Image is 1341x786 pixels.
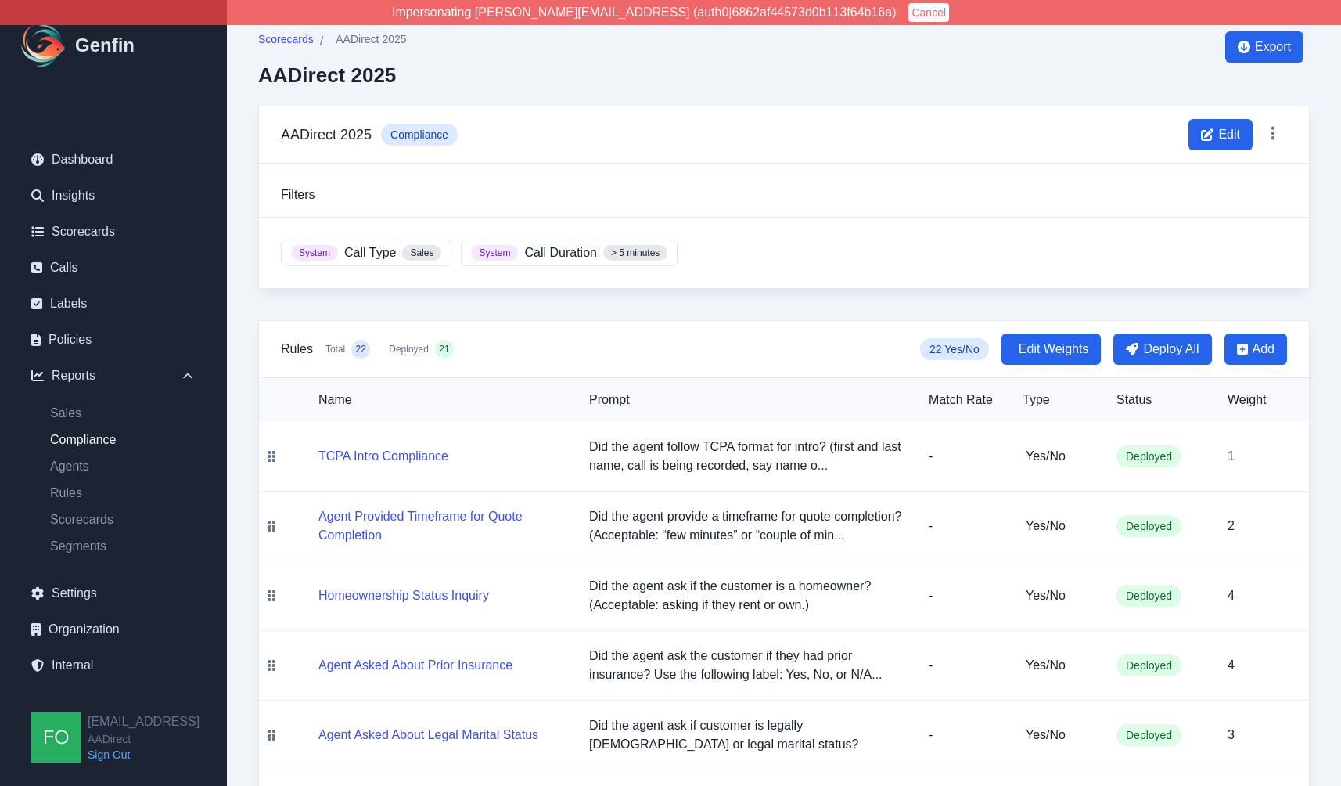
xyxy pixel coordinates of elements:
[19,650,208,681] a: Internal
[19,360,208,391] div: Reports
[281,186,1287,204] h3: Filters
[258,63,407,87] h2: AADirect 2025
[88,731,200,747] span: AADirect
[402,245,441,261] span: Sales
[1010,378,1104,422] th: Type
[929,726,998,745] p: -
[381,124,458,146] span: Compliance
[318,589,489,602] a: Homeownership Status Inquiry
[318,658,512,672] a: Agent Asked About Prior Insurance
[577,378,916,422] th: Prompt
[1224,334,1287,365] button: Add
[318,447,448,466] button: TCPA Intro Compliance
[19,180,208,211] a: Insights
[1228,589,1235,602] span: 4
[1218,125,1240,144] span: Edit
[1225,31,1303,63] button: Export
[1026,517,1091,535] h5: Yes/No
[318,728,538,741] a: Agent Asked About Legal Marital Status
[88,712,200,731] h2: [EMAIL_ADDRESS]
[1113,334,1211,365] button: Deploy All
[318,656,512,675] button: Agent Asked About Prior Insurance
[929,447,998,466] p: -
[19,216,208,247] a: Scorecards
[916,378,1010,422] th: Match Rate
[75,33,135,58] h1: Genfin
[471,245,518,261] span: System
[19,578,208,609] a: Settings
[38,537,208,556] a: Segments
[1215,378,1309,422] th: Weight
[356,343,366,355] span: 22
[929,586,998,605] p: -
[524,243,596,262] span: Call Duration
[589,647,904,684] p: Did the agent ask the customer if they had prior insurance? Use the following label: Yes, No, or ...
[1228,519,1235,532] span: 2
[318,507,564,545] button: Agent Provided Timeframe for Quote Completion
[284,378,577,422] th: Name
[1253,340,1274,359] span: Add
[318,586,489,605] button: Homeownership Status Inquiry
[929,656,998,675] p: -
[281,124,372,146] h3: AADirect 2025
[1255,38,1291,56] span: Export
[38,431,208,449] a: Compliance
[1026,726,1091,745] h5: Yes/No
[929,517,998,535] p: -
[920,338,989,360] span: 22 Yes/No
[1228,658,1235,672] span: 4
[1104,378,1215,422] th: Status
[1188,119,1253,150] button: Edit
[258,31,314,51] a: Scorecards
[258,31,314,47] span: Scorecards
[19,252,208,283] a: Calls
[589,716,904,754] p: Did the agent ask if customer is legally [DEMOGRAPHIC_DATA] or legal marital status?
[38,404,208,423] a: Sales
[19,614,208,645] a: Organization
[1001,334,1102,365] button: Edit Weights
[1116,654,1181,676] span: Deployed
[1228,728,1235,741] span: 3
[19,20,69,70] img: Logo
[38,457,208,476] a: Agents
[281,340,313,359] h3: Rules
[318,449,448,463] a: TCPA Intro Compliance
[1026,656,1091,675] h5: Yes/No
[1143,340,1199,359] span: Deploy All
[1116,445,1181,467] span: Deployed
[344,243,396,262] span: Call Type
[38,484,208,503] a: Rules
[1026,447,1091,466] h5: Yes/No
[389,343,429,355] span: Deployed
[325,343,345,355] span: Total
[1026,586,1091,605] h5: Yes/No
[589,577,904,615] p: Did the agent ask if the customer is a homeowner? (Acceptable: asking if they rent or own.)
[19,144,208,175] a: Dashboard
[31,712,81,763] img: founders@genfin.ai
[908,3,949,22] button: Cancel
[291,245,338,261] span: System
[318,528,564,542] a: Agent Provided Timeframe for Quote Completion
[19,324,208,355] a: Policies
[318,726,538,745] button: Agent Asked About Legal Marital Status
[589,438,904,475] p: Did the agent follow TCPA format for intro? (first and last name, call is being recorded, say nam...
[1116,585,1181,607] span: Deployed
[603,245,667,261] span: > 5 minutes
[19,288,208,319] a: Labels
[439,343,449,355] span: 21
[88,747,200,763] a: Sign Out
[1116,515,1181,537] span: Deployed
[1116,724,1181,746] span: Deployed
[1228,449,1235,463] span: 1
[320,32,323,51] span: /
[1019,340,1089,359] span: Edit Weights
[589,507,904,545] p: Did the agent provide a timeframe for quote completion? (Acceptable: “few minutes” or “couple of ...
[336,31,406,47] span: AADirect 2025
[38,510,208,529] a: Scorecards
